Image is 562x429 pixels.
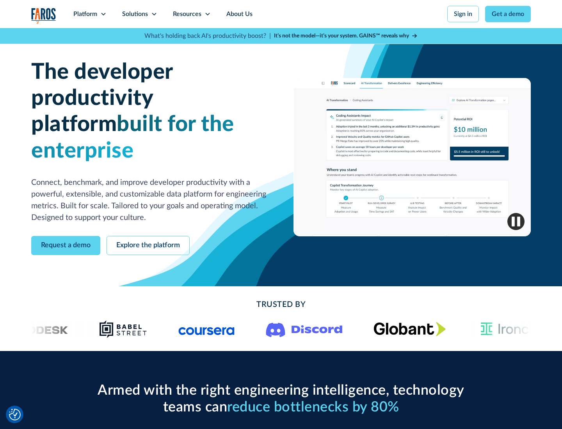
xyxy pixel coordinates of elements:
[122,9,148,19] div: Solutions
[31,236,100,255] a: Request a demo
[447,6,479,22] a: Sign in
[274,33,409,39] strong: It’s not the model—it’s your system. GAINS™ reveals why
[31,59,269,164] h1: The developer productivity platform
[73,9,97,19] div: Platform
[31,177,269,223] p: Connect, benchmark, and improve developer productivity with a powerful, extensible, and customiza...
[144,31,271,41] p: What's holding back AI's productivity boost? |
[31,8,56,24] a: home
[274,32,418,40] a: It’s not the model—it’s your system. GAINS™ reveals why
[31,113,234,161] span: built for the enterprise
[31,8,56,24] img: Logo of the analytics and reporting company Faros.
[100,320,148,339] img: Babel Street logo png
[94,299,468,310] h2: Trusted By
[94,382,468,416] h2: Armed with the right engineering intelligence, technology teams can
[179,323,235,335] img: Logo of the online learning platform Coursera.
[507,213,525,230] img: Pause video
[9,409,21,420] img: Revisit consent button
[485,6,531,22] a: Get a demo
[227,400,399,414] span: reduce bottlenecks by 80%
[374,322,446,336] img: Globant's logo
[9,409,21,420] button: Cookie Settings
[173,9,201,19] div: Resources
[107,236,190,255] a: Explore the platform
[266,321,343,337] img: Logo of the communication platform Discord.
